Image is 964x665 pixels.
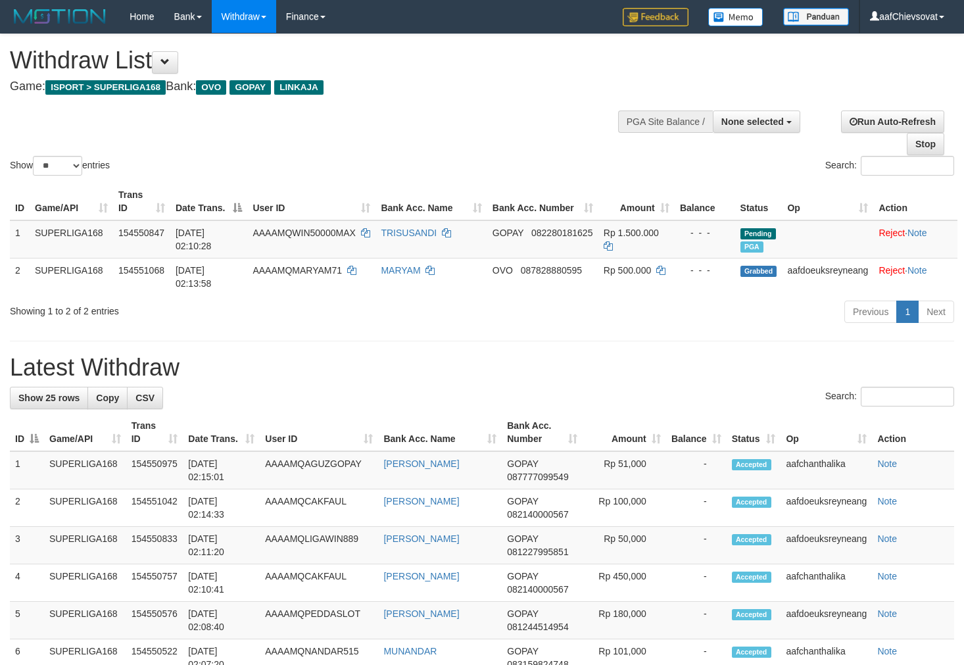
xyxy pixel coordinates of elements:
[260,527,378,564] td: AAAAMQLIGAWIN889
[675,183,735,220] th: Balance
[583,489,665,527] td: Rp 100,000
[732,459,771,470] span: Accepted
[493,265,513,276] span: OVO
[118,228,164,238] span: 154550847
[782,258,873,295] td: aafdoeuksreyneang
[10,451,44,489] td: 1
[727,414,781,451] th: Status: activate to sort column ascending
[507,608,538,619] span: GOPAY
[260,414,378,451] th: User ID: activate to sort column ascending
[183,489,260,527] td: [DATE] 02:14:33
[10,387,88,409] a: Show 25 rows
[44,489,126,527] td: SUPERLIGA168
[583,602,665,639] td: Rp 180,000
[618,111,713,133] div: PGA Site Balance /
[680,226,730,239] div: - - -
[918,301,954,323] a: Next
[507,496,538,506] span: GOPAY
[732,497,771,508] span: Accepted
[10,564,44,602] td: 4
[30,258,113,295] td: SUPERLIGA168
[507,547,568,557] span: Copy 081227995851 to clipboard
[740,266,777,277] span: Grabbed
[274,80,324,95] span: LINKAJA
[44,414,126,451] th: Game/API: activate to sort column ascending
[666,602,727,639] td: -
[10,220,30,259] td: 1
[531,228,592,238] span: Copy 082280181625 to clipboard
[170,183,248,220] th: Date Trans.: activate to sort column descending
[507,533,538,544] span: GOPAY
[666,564,727,602] td: -
[183,602,260,639] td: [DATE] 02:08:40
[861,156,954,176] input: Search:
[782,183,873,220] th: Op: activate to sort column ascending
[260,564,378,602] td: AAAAMQCAKFAUL
[732,572,771,583] span: Accepted
[877,496,897,506] a: Note
[825,156,954,176] label: Search:
[873,220,957,259] td: ·
[666,451,727,489] td: -
[44,527,126,564] td: SUPERLIGA168
[507,571,538,581] span: GOPAY
[10,80,629,93] h4: Game: Bank:
[781,489,872,527] td: aafdoeuksreyneang
[44,451,126,489] td: SUPERLIGA168
[260,451,378,489] td: AAAAMQAGUZGOPAY
[598,183,675,220] th: Amount: activate to sort column ascending
[381,228,437,238] a: TRISUSANDI
[841,111,944,133] a: Run Auto-Refresh
[375,183,487,220] th: Bank Acc. Name: activate to sort column ascending
[487,183,598,220] th: Bank Acc. Number: activate to sort column ascending
[96,393,119,403] span: Copy
[666,489,727,527] td: -
[907,133,944,155] a: Stop
[10,183,30,220] th: ID
[583,564,665,602] td: Rp 450,000
[781,451,872,489] td: aafchanthalika
[126,414,183,451] th: Trans ID: activate to sort column ascending
[381,265,420,276] a: MARYAM
[135,393,155,403] span: CSV
[383,646,437,656] a: MUNANDAR
[10,47,629,74] h1: Withdraw List
[176,265,212,289] span: [DATE] 02:13:58
[521,265,582,276] span: Copy 087828880595 to clipboard
[507,458,538,469] span: GOPAY
[87,387,128,409] a: Copy
[507,622,568,632] span: Copy 081244514954 to clipboard
[183,451,260,489] td: [DATE] 02:15:01
[378,414,502,451] th: Bank Acc. Name: activate to sort column ascending
[877,533,897,544] a: Note
[253,265,342,276] span: AAAAMQMARYAM71
[825,387,954,406] label: Search:
[10,602,44,639] td: 5
[740,241,763,253] span: Marked by aafheankoy
[229,80,271,95] span: GOPAY
[493,228,523,238] span: GOPAY
[253,228,355,238] span: AAAAMQWIN50000MAX
[10,355,954,381] h1: Latest Withdraw
[183,414,260,451] th: Date Trans.: activate to sort column ascending
[680,264,730,277] div: - - -
[18,393,80,403] span: Show 25 rows
[383,571,459,581] a: [PERSON_NAME]
[383,496,459,506] a: [PERSON_NAME]
[783,8,849,26] img: panduan.png
[877,608,897,619] a: Note
[879,265,905,276] a: Reject
[873,183,957,220] th: Action
[879,228,905,238] a: Reject
[10,258,30,295] td: 2
[713,111,800,133] button: None selected
[126,451,183,489] td: 154550975
[126,564,183,602] td: 154550757
[196,80,226,95] span: OVO
[732,647,771,658] span: Accepted
[44,564,126,602] td: SUPERLIGA168
[781,414,872,451] th: Op: activate to sort column ascending
[247,183,375,220] th: User ID: activate to sort column ascending
[183,564,260,602] td: [DATE] 02:10:41
[183,527,260,564] td: [DATE] 02:11:20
